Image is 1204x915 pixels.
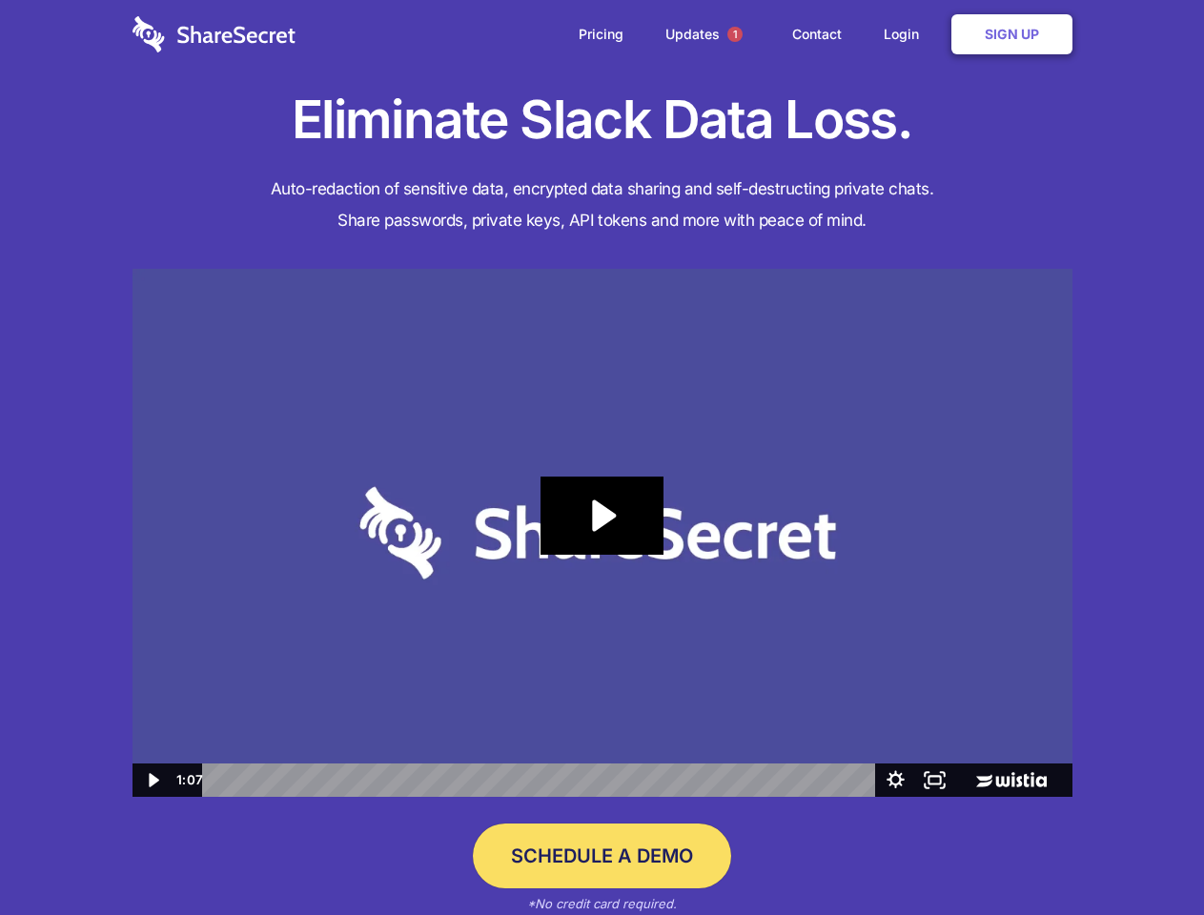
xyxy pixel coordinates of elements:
a: Login [865,5,948,64]
a: Pricing [560,5,643,64]
a: Contact [773,5,861,64]
img: Sharesecret [133,269,1072,798]
h1: Eliminate Slack Data Loss. [133,86,1072,154]
iframe: Drift Widget Chat Controller [1109,820,1181,892]
img: logo-wordmark-white-trans-d4663122ce5f474addd5e946df7df03e33cb6a1c49d2221995e7729f52c070b2.svg [133,16,296,52]
h4: Auto-redaction of sensitive data, encrypted data sharing and self-destructing private chats. Shar... [133,173,1072,236]
button: Play Video [133,763,172,797]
